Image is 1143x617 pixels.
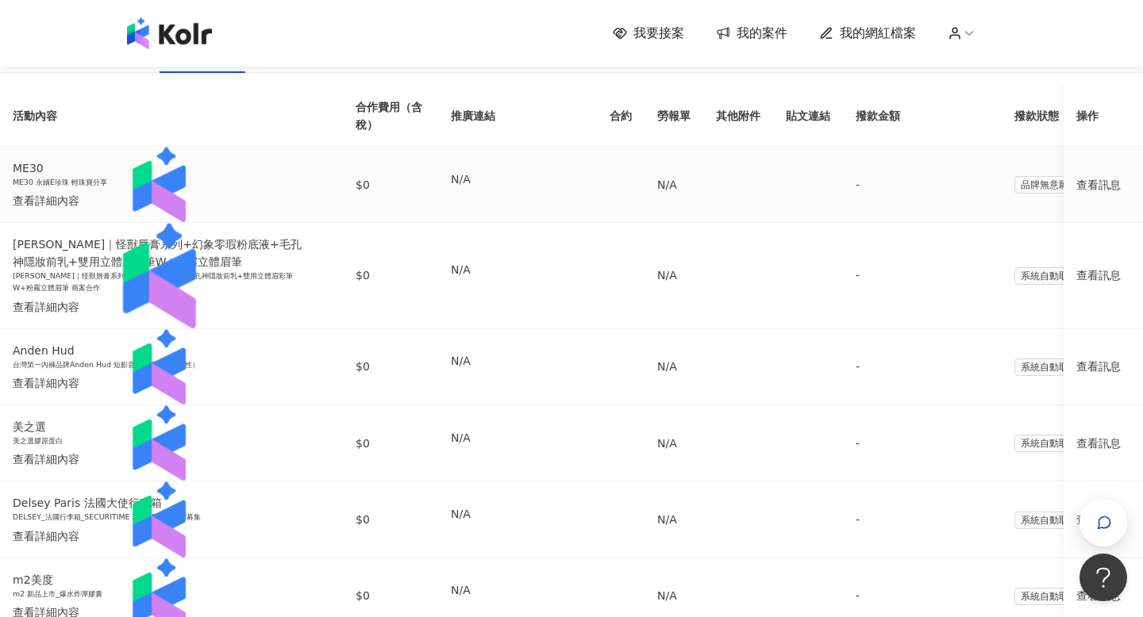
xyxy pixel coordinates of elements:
td: $0 [343,329,438,405]
td: - [843,481,1002,558]
td: - [843,223,1002,328]
img: logo [127,17,212,49]
span: 系統自動取消 [1014,435,1084,452]
div: 查看訊息 [1076,358,1130,375]
th: 貼文連結 [773,86,843,147]
td: N/A [645,147,703,223]
p: N/A [451,171,584,188]
a: 我的案件 [716,25,787,42]
span: 系統自動取消 [1014,358,1084,376]
td: $0 [343,405,438,481]
th: 合約 [597,86,645,147]
td: N/A [645,329,703,405]
td: - [843,329,1002,405]
span: 品牌無意願 [1014,176,1075,194]
td: $0 [343,147,438,223]
span: 系統自動取消 [1014,512,1084,529]
a: 我的網紅檔案 [819,25,916,42]
td: N/A [645,481,703,558]
span: 系統自動取消 [1014,588,1084,605]
td: $0 [343,223,438,328]
td: $0 [343,481,438,558]
div: 查看訊息 [1076,587,1130,604]
th: 合作費用（含稅） [343,86,438,147]
th: 操作 [1064,86,1143,147]
td: - [843,405,1002,481]
td: - [843,147,1002,223]
span: 我要接案 [633,25,684,42]
th: 撥款狀態 [1002,86,1103,147]
span: 我的網紅檔案 [840,25,916,42]
p: N/A [451,429,584,446]
div: 查看訊息 [1076,511,1130,528]
span: 系統自動取消 [1014,267,1084,285]
td: N/A [645,223,703,328]
iframe: Help Scout Beacon - Open [1079,554,1127,601]
th: 其他附件 [703,86,773,147]
div: 查看訊息 [1076,435,1130,452]
p: N/A [451,581,584,599]
p: N/A [451,261,584,278]
p: N/A [451,505,584,523]
a: 我要接案 [613,25,684,42]
th: 勞報單 [645,86,703,147]
p: N/A [451,352,584,370]
th: 撥款金額 [843,86,1002,147]
th: 推廣連結 [438,86,597,147]
td: N/A [645,405,703,481]
span: 我的案件 [737,25,787,42]
div: 查看訊息 [1076,266,1130,284]
div: 查看訊息 [1076,176,1130,194]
